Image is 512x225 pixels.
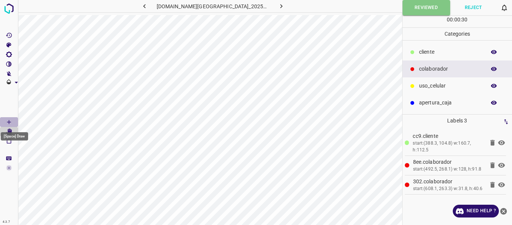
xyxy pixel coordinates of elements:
div: start:(608.1, 263.3) w:31.8, h:40.6 [413,186,485,192]
p: uso_celular [419,82,482,90]
a: Need Help ? [453,205,499,217]
div: [Space] Draw [1,132,28,140]
p: 302.colaborador [413,178,485,186]
p: cc9.​​cliente [413,132,484,140]
div: 4.3.7 [1,219,12,225]
div: start:(492.5, 268.1) w:128, h:91.8 [413,166,485,173]
button: close-help [499,205,508,217]
p: ​​cliente [419,48,482,56]
h6: [DOMAIN_NAME][GEOGRAPHIC_DATA]_20250809_134203_000002100.jpg [157,2,269,12]
p: 30 [461,16,467,24]
p: apertura_caja [419,99,482,107]
img: logo [2,2,16,15]
p: 8ee.colaborador [413,158,485,166]
div: : : [447,16,467,27]
p: 00 [447,16,453,24]
div: start:(388.3, 104.8) w:160.7, h:112.5 [413,140,484,153]
p: colaborador [419,65,482,73]
p: 00 [454,16,460,24]
p: Labels 3 [405,115,510,127]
